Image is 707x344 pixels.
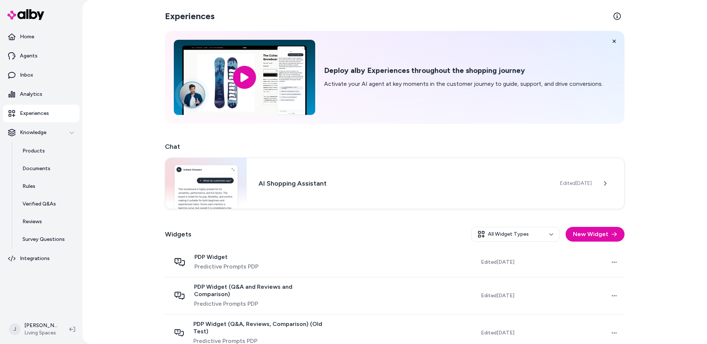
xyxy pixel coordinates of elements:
[3,28,80,46] a: Home
[20,255,50,262] p: Integrations
[7,9,44,20] img: alby Logo
[3,47,80,65] a: Agents
[471,227,560,242] button: All Widget Types
[20,71,33,79] p: Inbox
[258,178,548,189] h3: AI Shopping Assistant
[22,165,50,172] p: Documents
[165,158,247,209] img: Chat widget
[165,229,191,239] h2: Widgets
[194,262,258,271] span: Predictive Prompts PDP
[22,147,45,155] p: Products
[194,299,325,308] span: Predictive Prompts PDP
[194,253,258,261] span: PDP Widget
[15,231,80,248] a: Survey Questions
[3,85,80,103] a: Analytics
[9,323,21,335] span: J
[20,33,34,41] p: Home
[3,105,80,122] a: Experiences
[481,292,514,299] span: Edited [DATE]
[193,320,325,335] span: PDP Widget (Q&A, Reviews, Comparison) (Old Test)
[194,283,325,298] span: PDP Widget (Q&A and Reviews and Comparison)
[3,124,80,141] button: Knowledge
[324,66,603,75] h2: Deploy alby Experiences throughout the shopping journey
[3,66,80,84] a: Inbox
[481,259,514,266] span: Edited [DATE]
[22,183,35,190] p: Rules
[566,227,625,242] button: New Widget
[15,195,80,213] a: Verified Q&As
[15,213,80,231] a: Reviews
[20,110,49,117] p: Experiences
[165,158,625,209] a: Chat widgetAI Shopping AssistantEdited[DATE]
[165,10,215,22] h2: Experiences
[24,322,57,329] p: [PERSON_NAME]
[20,129,46,136] p: Knowledge
[324,80,603,88] p: Activate your AI agent at key moments in the customer journey to guide, support, and drive conver...
[22,236,65,243] p: Survey Questions
[20,52,38,60] p: Agents
[15,142,80,160] a: Products
[15,178,80,195] a: Rules
[481,329,514,337] span: Edited [DATE]
[560,180,592,187] span: Edited [DATE]
[15,160,80,178] a: Documents
[20,91,42,98] p: Analytics
[165,141,625,152] h2: Chat
[3,250,80,267] a: Integrations
[22,200,56,208] p: Verified Q&As
[4,317,63,341] button: J[PERSON_NAME]Living Spaces
[22,218,42,225] p: Reviews
[24,329,57,337] span: Living Spaces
